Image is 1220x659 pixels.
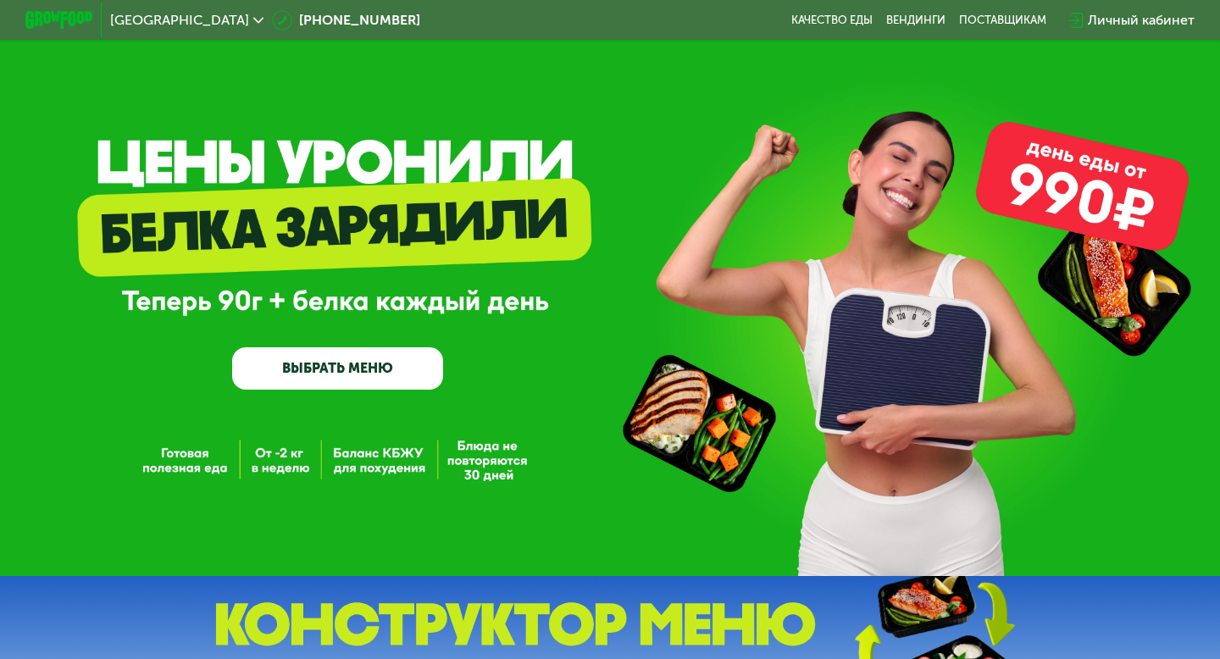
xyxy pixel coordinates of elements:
a: [PHONE_NUMBER] [272,10,420,30]
a: Качество еды [791,14,873,27]
div: поставщикам [959,14,1046,27]
a: Вендинги [886,14,945,27]
a: ВЫБРАТЬ МЕНЮ [232,347,443,390]
div: Личный кабинет [1088,10,1195,30]
span: [GEOGRAPHIC_DATA] [110,14,249,27]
